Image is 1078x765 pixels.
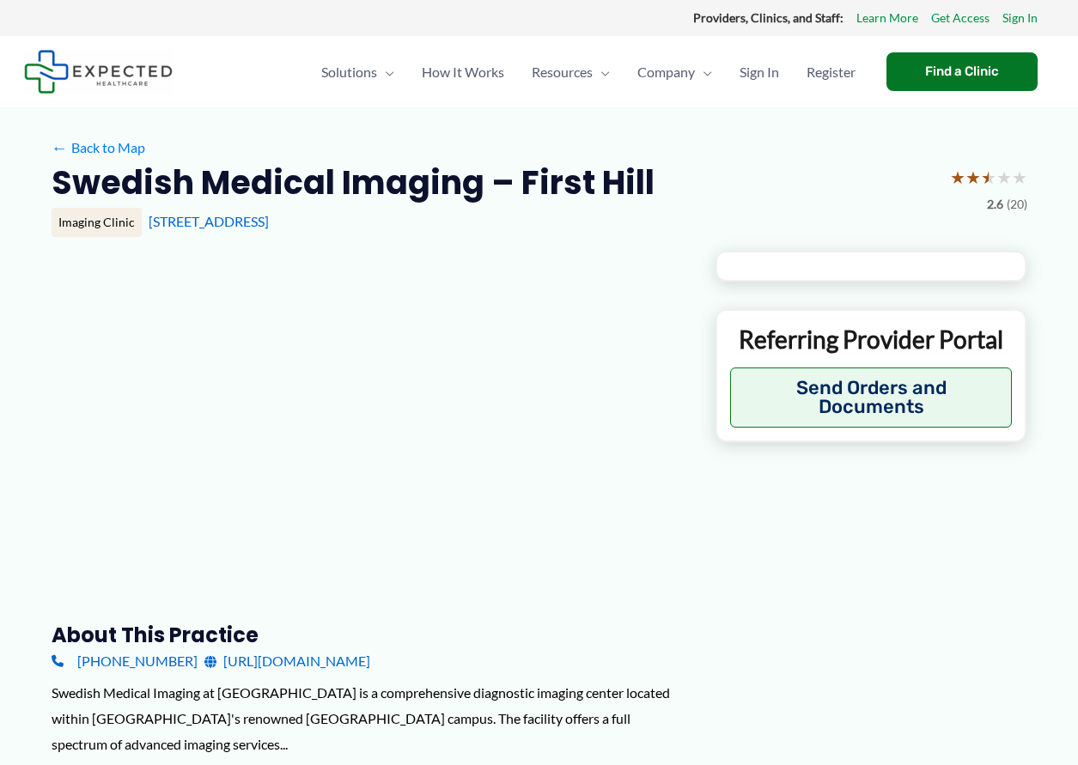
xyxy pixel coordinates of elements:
nav: Primary Site Navigation [308,42,869,102]
a: Sign In [1002,7,1038,29]
a: Get Access [931,7,990,29]
a: Learn More [856,7,918,29]
a: ←Back to Map [52,135,145,161]
a: [PHONE_NUMBER] [52,648,198,674]
span: 2.6 [987,193,1003,216]
span: Company [637,42,695,102]
a: Find a Clinic [886,52,1038,91]
span: Register [807,42,856,102]
img: Expected Healthcare Logo - side, dark font, small [24,50,173,94]
p: Referring Provider Portal [730,324,1013,355]
span: Resources [532,42,593,102]
span: ★ [950,161,965,193]
a: ResourcesMenu Toggle [518,42,624,102]
h2: Swedish Medical Imaging – First Hill [52,161,655,203]
span: ★ [996,161,1012,193]
button: Send Orders and Documents [730,367,1013,428]
div: Swedish Medical Imaging at [GEOGRAPHIC_DATA] is a comprehensive diagnostic imaging center located... [52,680,688,756]
span: ★ [1012,161,1027,193]
span: ★ [965,161,981,193]
span: Menu Toggle [695,42,712,102]
a: Sign In [726,42,793,102]
h3: About this practice [52,622,688,648]
span: ★ [981,161,996,193]
a: SolutionsMenu Toggle [308,42,408,102]
span: Menu Toggle [593,42,610,102]
span: Solutions [321,42,377,102]
span: Menu Toggle [377,42,394,102]
a: CompanyMenu Toggle [624,42,726,102]
span: (20) [1007,193,1027,216]
div: Imaging Clinic [52,208,142,237]
a: How It Works [408,42,518,102]
a: Register [793,42,869,102]
a: [URL][DOMAIN_NAME] [204,648,370,674]
span: ← [52,139,68,155]
strong: Providers, Clinics, and Staff: [693,10,844,25]
a: [STREET_ADDRESS] [149,213,269,229]
span: How It Works [422,42,504,102]
span: Sign In [740,42,779,102]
